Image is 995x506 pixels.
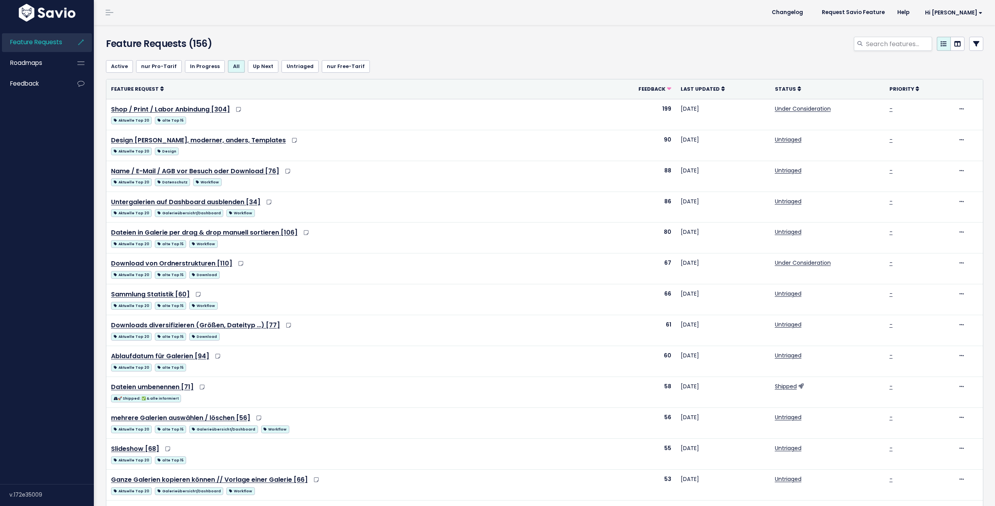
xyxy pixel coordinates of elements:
[889,86,914,92] span: Priority
[189,271,219,279] span: Download
[189,424,258,434] a: Galerieübersicht/Dashboard
[155,364,186,371] span: alte Top 15
[816,7,891,18] a: Request Savio Feature
[676,192,770,222] td: [DATE]
[155,302,186,310] span: alte Top 15
[155,333,186,341] span: alte Top 15
[111,425,152,433] span: Aktuelle Top 20
[10,59,42,67] span: Roadmaps
[10,79,39,88] span: Feedback
[106,37,391,51] h4: Feature Requests (156)
[775,85,801,93] a: Status
[889,105,893,113] a: -
[889,475,893,483] a: -
[189,331,219,341] a: Download
[155,331,186,341] a: alte Top 15
[111,178,152,186] span: Aktuelle Top 20
[189,239,217,248] a: Workflow
[261,424,289,434] a: Workflow
[111,393,181,403] a: 🚀 Shipped: ✅ & alle informiert
[155,209,223,217] span: Galerieübersicht/Dashboard
[865,37,932,51] input: Search features...
[111,364,152,371] span: Aktuelle Top 20
[602,377,676,408] td: 58
[185,60,225,73] a: In Progress
[111,147,152,155] span: Aktuelle Top 20
[772,10,803,15] span: Changelog
[676,439,770,470] td: [DATE]
[226,208,255,217] a: Workflow
[155,456,186,464] span: alte Top 15
[189,302,217,310] span: Workflow
[889,259,893,267] a: -
[111,136,286,145] a: Design [PERSON_NAME], moderner, anders, Templates
[775,290,801,298] a: Untriaged
[676,377,770,408] td: [DATE]
[676,99,770,130] td: [DATE]
[111,302,152,310] span: Aktuelle Top 20
[602,315,676,346] td: 61
[676,222,770,253] td: [DATE]
[111,331,152,341] a: Aktuelle Top 20
[638,85,671,93] a: Feedback
[775,167,801,174] a: Untriaged
[676,284,770,315] td: [DATE]
[9,484,94,505] div: v.172e35009
[775,197,801,205] a: Untriaged
[775,86,796,92] span: Status
[889,85,919,93] a: Priority
[17,4,77,22] img: logo-white.9d6f32f41409.svg
[111,85,164,93] a: Feature Request
[111,117,152,124] span: Aktuelle Top 20
[676,253,770,284] td: [DATE]
[111,271,152,279] span: Aktuelle Top 20
[889,136,893,144] a: -
[889,321,893,328] a: -
[155,455,186,465] a: alte Top 15
[111,486,152,495] a: Aktuelle Top 20
[775,352,801,359] a: Untriaged
[775,321,801,328] a: Untriaged
[676,130,770,161] td: [DATE]
[638,86,665,92] span: Feedback
[111,455,152,465] a: Aktuelle Top 20
[2,75,65,93] a: Feedback
[111,239,152,248] a: Aktuelle Top 20
[111,105,230,114] a: Shop / Print / Labor Anbindung [304]
[775,444,801,452] a: Untriaged
[775,413,801,421] a: Untriaged
[111,228,298,237] a: Dateien in Galerie per drag & drop manuell sortieren [106]
[155,208,223,217] a: Galerieübersicht/Dashboard
[111,362,152,372] a: Aktuelle Top 20
[111,333,152,341] span: Aktuelle Top 20
[155,362,186,372] a: alte Top 15
[155,239,186,248] a: alte Top 15
[111,321,280,330] a: Downloads diversifizieren (Größen, Dateityp …) [77]
[889,228,893,236] a: -
[889,382,893,390] a: -
[111,197,260,206] a: Untergalerien auf Dashboard ausblenden [34]
[775,136,801,144] a: Untriaged
[602,161,676,192] td: 88
[261,425,289,433] span: Workflow
[189,333,219,341] span: Download
[676,315,770,346] td: [DATE]
[775,475,801,483] a: Untriaged
[111,300,152,310] a: Aktuelle Top 20
[155,117,186,124] span: alte Top 15
[155,271,186,279] span: alte Top 15
[775,259,831,267] a: Under Consideration
[111,115,152,125] a: Aktuelle Top 20
[189,300,217,310] a: Workflow
[155,115,186,125] a: alte Top 15
[602,408,676,439] td: 56
[681,86,720,92] span: Last Updated
[111,424,152,434] a: Aktuelle Top 20
[111,475,308,484] a: Ganze Galerien kopieren können // Vorlage einer Galerie [66]
[106,60,133,73] a: Active
[602,130,676,161] td: 90
[155,178,190,186] span: Datenschutz
[676,470,770,501] td: [DATE]
[111,208,152,217] a: Aktuelle Top 20
[111,413,250,422] a: mehrere Galerien auswählen / löschen [56]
